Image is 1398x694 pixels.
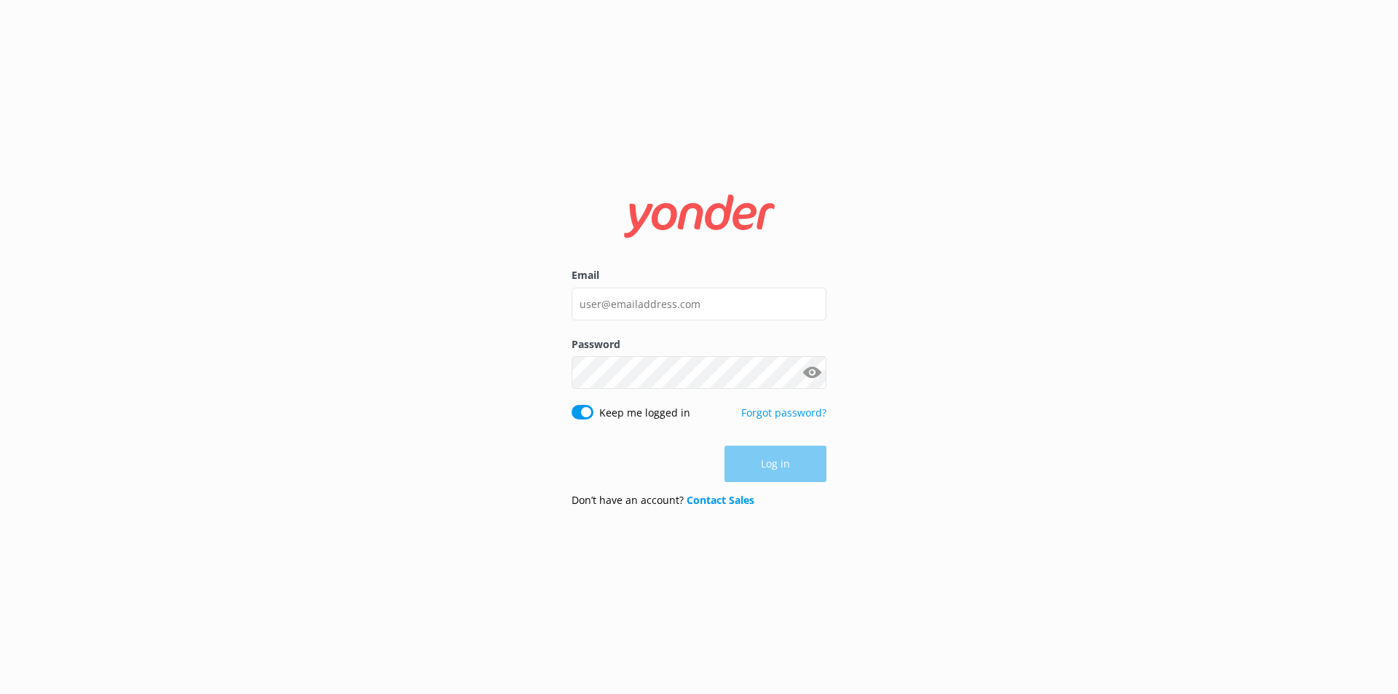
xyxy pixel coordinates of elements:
[572,288,826,320] input: user@emailaddress.com
[599,405,690,421] label: Keep me logged in
[572,267,826,283] label: Email
[741,406,826,419] a: Forgot password?
[687,493,754,507] a: Contact Sales
[797,358,826,387] button: Show password
[572,492,754,508] p: Don’t have an account?
[572,336,826,352] label: Password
